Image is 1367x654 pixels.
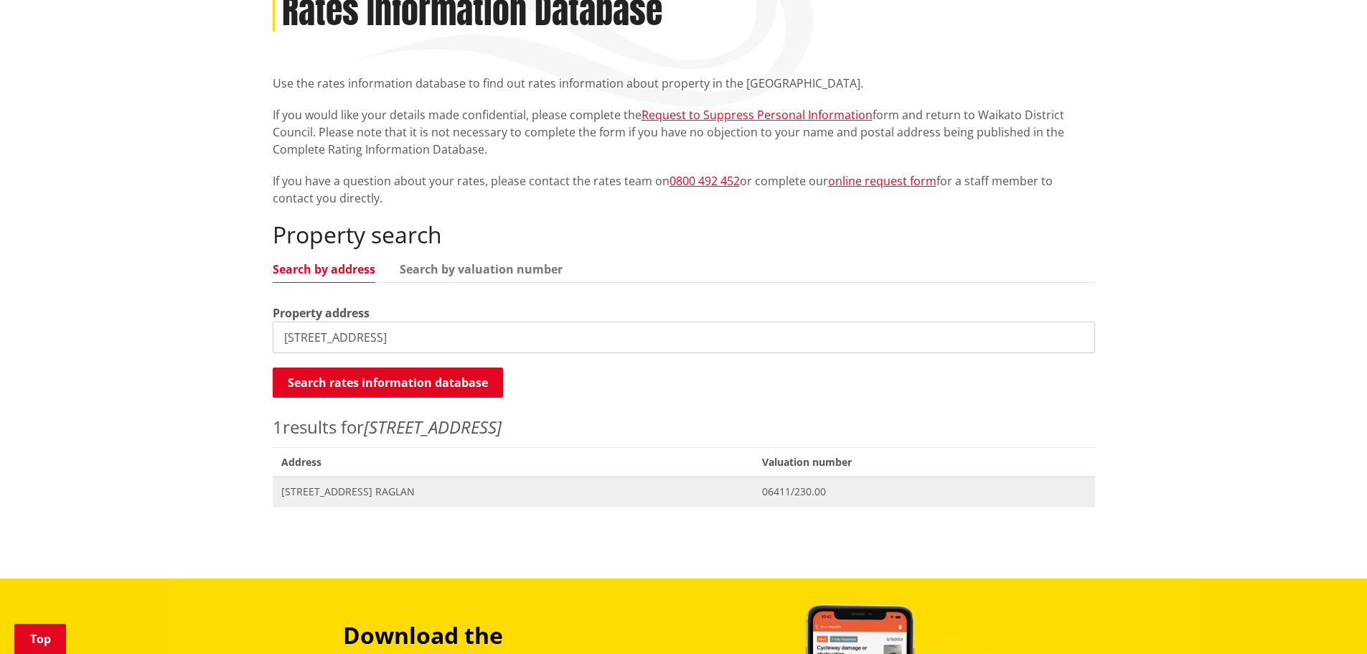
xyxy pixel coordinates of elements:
[281,485,745,499] span: [STREET_ADDRESS] RAGLAN
[273,477,1095,506] a: [STREET_ADDRESS] RAGLAN 06411/230.00
[273,304,370,322] label: Property address
[273,172,1095,207] p: If you have a question about your rates, please contact the rates team on or complete our for a s...
[273,415,283,439] span: 1
[828,173,936,189] a: online request form
[14,624,66,654] a: Top
[273,414,1095,440] p: results for
[273,75,1095,92] p: Use the rates information database to find out rates information about property in the [GEOGRAPHI...
[1301,594,1353,645] iframe: Messenger Launcher
[273,106,1095,158] p: If you would like your details made confidential, please complete the form and return to Waikato ...
[364,415,502,439] em: [STREET_ADDRESS]
[400,263,563,275] a: Search by valuation number
[762,485,1086,499] span: 06411/230.00
[273,263,375,275] a: Search by address
[642,107,873,123] a: Request to Suppress Personal Information
[273,322,1095,353] input: e.g. Duke Street NGARUAWAHIA
[670,173,740,189] a: 0800 492 452
[273,447,753,477] span: Address
[273,221,1095,248] h2: Property search
[273,368,503,398] button: Search rates information database
[753,447,1095,477] span: Valuation number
